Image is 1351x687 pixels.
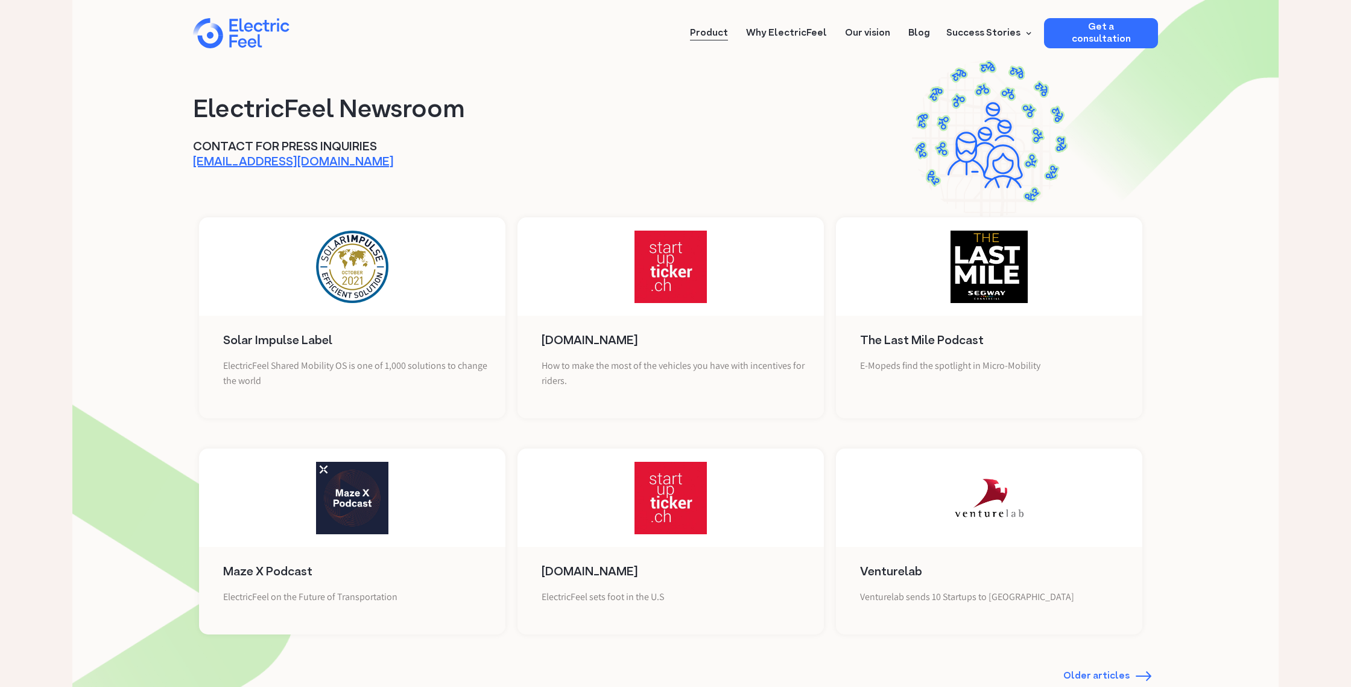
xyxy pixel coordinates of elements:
[223,565,397,580] h2: Maze X Podcast
[223,589,397,604] p: ElectricFeel on the Future of Transportation
[690,18,728,40] a: Product
[223,358,487,388] p: ElectricFeel Shared Mobility OS is one of 1,000 solutions to change the world
[860,565,1074,580] h2: Venturelab
[1044,18,1158,48] a: Get a consultation
[193,154,394,171] a: [EMAIL_ADDRESS][DOMAIN_NAME]
[542,334,806,388] a: [DOMAIN_NAME]How to make the most of the vehicles you have with incentives for riders.
[860,334,1040,349] h2: The Last Mile Podcast
[223,334,487,388] a: Solar Impulse LabelElectricFeel Shared Mobility OS is one of 1,000 solutions to change the world
[542,589,664,604] p: ElectricFeel sets foot in the U.S
[1063,670,1130,682] div: Older articles
[746,18,827,40] a: Why ElectricFeel
[193,97,1158,125] h1: ElectricFeel Newsroom
[939,18,1035,48] div: Success Stories
[860,565,1074,604] a: VenturelabVenturelab sends 10 Startups to [GEOGRAPHIC_DATA]
[908,18,930,40] a: Blog
[542,565,664,580] h2: [DOMAIN_NAME]
[946,26,1020,40] div: Success Stories
[860,589,1074,604] p: Venturelab sends 10 Startups to [GEOGRAPHIC_DATA]
[1271,607,1334,670] iframe: Chatbot
[845,18,890,40] a: Our vision
[193,140,1158,170] h4: CONTACT FOR PRESS INQUIRIES
[78,48,137,71] input: Submit
[860,334,1040,373] a: The Last Mile PodcastE-Mopeds find the spotlight in Micro-Mobility
[223,334,487,349] h2: Solar Impulse Label
[860,358,1040,373] p: E-Mopeds find the spotlight in Micro-Mobility
[542,334,806,349] h2: [DOMAIN_NAME]
[542,565,664,604] a: [DOMAIN_NAME]ElectricFeel sets foot in the U.S
[223,565,397,604] a: Maze X PodcastElectricFeel on the Future of Transportation
[542,358,806,388] p: How to make the most of the vehicles you have with incentives for riders.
